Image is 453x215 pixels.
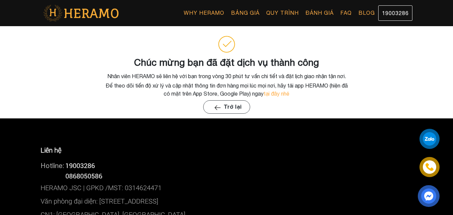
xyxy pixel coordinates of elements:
[41,145,413,155] p: Liên hệ
[41,4,121,22] img: logo-with-text.png
[302,5,337,20] a: Đánh giá
[263,5,302,20] a: Quy trình
[41,181,413,195] p: HERAMO JSC | GPKD /MST: 0314624471
[180,5,228,20] a: Why Heramo
[41,195,413,208] p: Văn phòng đại diện: [STREET_ADDRESS]
[41,162,64,169] span: Hotline:
[203,100,250,114] button: Trở lạiarrow-next
[378,5,412,21] a: 19003286
[424,162,434,172] img: phone-icon
[65,161,95,170] a: 19003286
[103,82,351,98] p: Để theo dõi tiến độ xử lý và cập nhật thông tin đơn hàng mọi lúc mọi nơi, hãy tải app HERAMO (hiệ...
[214,105,221,110] img: arrow-next
[355,5,378,20] a: Blog
[103,57,351,68] h3: Chúc mừng bạn đã đặt dịch vụ thành công
[103,72,351,80] p: Nhân viên HERAMO sẽ liên hệ với bạn trong vòng 30 phút tư vấn chi tiết và đặt lịch giao nhận tận ...
[337,5,355,20] a: FAQ
[420,158,439,176] a: phone-icon
[264,91,289,97] a: tại đây nhé
[228,5,263,20] a: Bảng giá
[65,171,102,180] span: 0868050586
